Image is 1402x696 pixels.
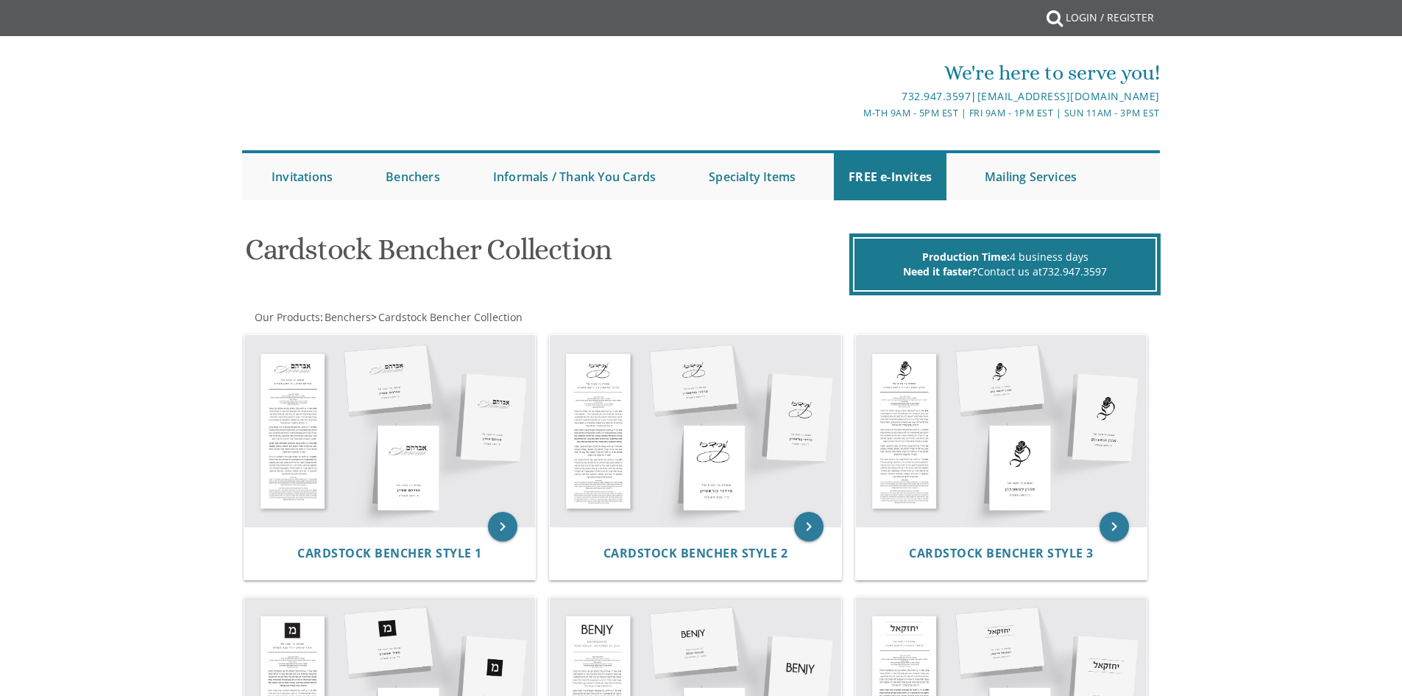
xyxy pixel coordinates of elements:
[550,335,841,527] img: Cardstock Bencher Style 2
[603,545,788,561] span: Cardstock Bencher Style 2
[244,335,536,527] img: Cardstock Bencher Style 1
[242,310,701,325] div: :
[903,264,977,278] span: Need it faster?
[478,153,670,200] a: Informals / Thank You Cards
[297,546,482,560] a: Cardstock Bencher Style 1
[970,153,1091,200] a: Mailing Services
[371,153,455,200] a: Benchers
[325,310,371,324] span: Benchers
[853,237,1157,292] div: 4 business days Contact us at
[488,512,517,541] a: keyboard_arrow_right
[549,105,1160,121] div: M-Th 9am - 5pm EST | Fri 9am - 1pm EST | Sun 11am - 3pm EST
[794,512,824,541] a: keyboard_arrow_right
[922,250,1010,264] span: Production Time:
[245,233,846,277] h1: Cardstock Bencher Collection
[378,310,523,324] span: Cardstock Bencher Collection
[377,310,523,324] a: Cardstock Bencher Collection
[694,153,810,200] a: Specialty Items
[603,546,788,560] a: Cardstock Bencher Style 2
[834,153,946,200] a: FREE e-Invites
[909,546,1094,560] a: Cardstock Bencher Style 3
[902,89,971,103] a: 732.947.3597
[297,545,482,561] span: Cardstock Bencher Style 1
[257,153,347,200] a: Invitations
[323,310,371,324] a: Benchers
[549,58,1160,88] div: We're here to serve you!
[856,335,1147,527] img: Cardstock Bencher Style 3
[1100,512,1129,541] a: keyboard_arrow_right
[371,310,523,324] span: >
[253,310,320,324] a: Our Products
[977,89,1160,103] a: [EMAIL_ADDRESS][DOMAIN_NAME]
[549,88,1160,105] div: |
[909,545,1094,561] span: Cardstock Bencher Style 3
[1042,264,1107,278] a: 732.947.3597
